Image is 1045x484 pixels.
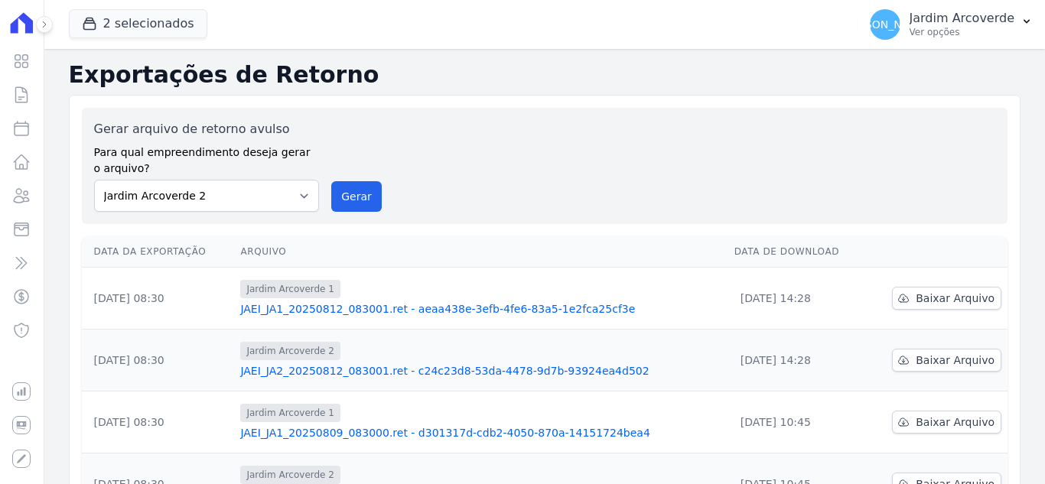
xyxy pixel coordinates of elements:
[234,236,728,268] th: Arquivo
[240,466,340,484] span: Jardim Arcoverde 2
[82,330,235,391] td: [DATE] 08:30
[240,301,721,317] a: JAEI_JA1_20250812_083001.ret - aeaa438e-3efb-4fe6-83a5-1e2fca25cf3e
[69,9,207,38] button: 2 selecionados
[240,363,721,378] a: JAEI_JA2_20250812_083001.ret - c24c23d8-53da-4478-9d7b-93924ea4d502
[892,349,1001,372] a: Baixar Arquivo
[240,280,340,298] span: Jardim Arcoverde 1
[82,268,235,330] td: [DATE] 08:30
[840,19,929,30] span: [PERSON_NAME]
[331,181,382,212] button: Gerar
[728,268,866,330] td: [DATE] 14:28
[892,411,1001,434] a: Baixar Arquivo
[94,120,320,138] label: Gerar arquivo de retorno avulso
[82,236,235,268] th: Data da Exportação
[728,330,866,391] td: [DATE] 14:28
[240,404,340,422] span: Jardim Arcoverde 1
[892,287,1001,310] a: Baixar Arquivo
[858,3,1045,46] button: [PERSON_NAME] Jardim Arcoverde Ver opções
[910,26,1014,38] p: Ver opções
[728,236,866,268] th: Data de Download
[69,61,1021,89] h2: Exportações de Retorno
[910,11,1014,26] p: Jardim Arcoverde
[728,391,866,453] td: [DATE] 10:45
[240,425,721,440] a: JAEI_JA1_20250809_083000.ret - d301317d-cdb2-4050-870a-14151724bea4
[82,391,235,453] td: [DATE] 08:30
[916,414,995,430] span: Baixar Arquivo
[94,138,320,177] label: Para qual empreendimento deseja gerar o arquivo?
[916,352,995,368] span: Baixar Arquivo
[240,342,340,360] span: Jardim Arcoverde 2
[916,291,995,306] span: Baixar Arquivo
